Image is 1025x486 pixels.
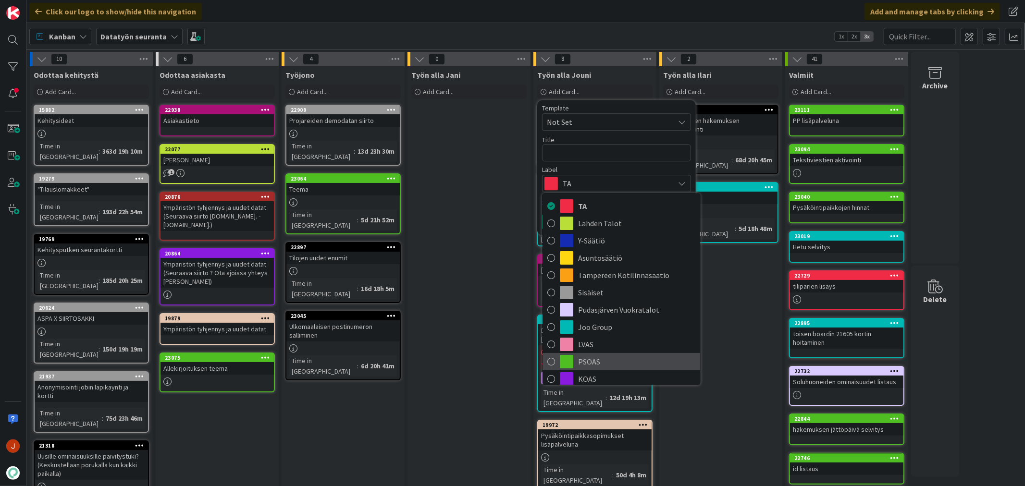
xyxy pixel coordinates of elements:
[541,464,612,486] div: Time in [GEOGRAPHIC_DATA]
[160,248,275,305] a: 20864Ympäristön tyhjennys ja uudet datat (Seuraava siirto ? Ota ajoissa yhteys [PERSON_NAME])
[291,244,400,251] div: 22897
[667,218,735,239] div: Time in [GEOGRAPHIC_DATA]
[578,303,695,317] span: Pudasjärven Vuokratalot
[555,53,571,65] span: 8
[286,106,400,114] div: 22909
[790,462,903,475] div: id listaus
[578,320,695,334] span: Joo Group
[612,470,614,480] span: :
[794,233,903,240] div: 23019
[537,254,653,307] a: 23065[PERSON_NAME]Time in [GEOGRAPHIC_DATA]:6d 31m
[790,145,903,166] div: 23094Tekstiviestien aktivointi
[35,243,148,256] div: Kehitysputken seurantakortti
[165,146,274,153] div: 22077
[790,454,903,475] div: 22746id listaus
[165,315,274,322] div: 19879
[161,314,274,335] div: 19879Ympäristön tyhjennys ja uudet datat
[790,280,903,292] div: tiliparien lisäys
[835,32,848,41] span: 1x
[286,312,400,341] div: 23045Ulkomaalaisen postinumeron salliminen
[37,408,102,429] div: Time in [GEOGRAPHIC_DATA]
[160,105,275,136] a: 22938Asiakastieto
[790,114,903,127] div: PP lisäpalveluna
[99,146,100,157] span: :
[35,235,148,256] div: 19769Kehitysputken seurantakortti
[35,312,148,325] div: ASPA X SIIRTOSAKKI
[37,141,99,162] div: Time in [GEOGRAPHIC_DATA]
[177,53,193,65] span: 6
[39,442,148,449] div: 21318
[790,376,903,388] div: Soluhuoneiden ominaisuudet listaus
[285,242,401,303] a: 22897Tilojen uudet enumitTime in [GEOGRAPHIC_DATA]:16d 18h 5m
[34,303,149,364] a: 20624ASPA X SIIRTOSAKKITime in [GEOGRAPHIC_DATA]:150d 19h 19m
[35,106,148,114] div: 15882
[794,272,903,279] div: 22729
[29,3,202,20] div: Click our logo to show/hide this navigation
[161,145,274,166] div: 22077[PERSON_NAME]
[537,315,653,412] a: 21605Dynaamisen hakemuslomakkeen [PERSON_NAME]-pilot[DATE] By Sanna...Jounilla työn allaTime in [...
[789,144,904,184] a: 23094Tekstiviestien aktivointi
[790,193,903,214] div: 23040Pysäköintipaikkojen hinnat
[663,70,711,80] span: Työn alla Ilari
[924,293,947,305] div: Delete
[790,271,903,292] div: 22729tiliparien lisäys
[664,192,778,204] div: Oikotie
[578,251,695,265] span: Asuntosäätiö
[668,184,778,191] div: 23082
[160,192,275,241] a: 20876Ympäristön tyhjennys ja uudet datat (Seuraava siirto [DOMAIN_NAME]. - [DOMAIN_NAME].)
[286,243,400,264] div: 22897Tilojen uudet enumit
[790,367,903,376] div: 22732
[161,201,274,231] div: Ympäristön tyhjennys ja uudet datat (Seuraava siirto [DOMAIN_NAME]. - [DOMAIN_NAME].)
[39,175,148,182] div: 19279
[35,304,148,325] div: 20624ASPA X SIIRTOSAKKI
[289,278,357,299] div: Time in [GEOGRAPHIC_DATA]
[680,53,697,65] span: 2
[790,232,903,253] div: 23019Hetu selvitys
[161,249,274,258] div: 20864
[731,155,733,165] span: :
[160,70,225,80] span: Odottaa asiakasta
[541,357,649,367] b: Jounilla työn alla
[291,313,400,319] div: 23045
[538,255,652,276] div: 23065[PERSON_NAME]
[790,423,903,436] div: hakemuksen jättöpäivä selvitys
[161,353,274,362] div: 23075
[35,114,148,127] div: Kehitysideat
[35,174,148,183] div: 19279
[161,154,274,166] div: [PERSON_NAME]
[794,107,903,113] div: 23111
[35,304,148,312] div: 20624
[357,283,358,294] span: :
[538,316,652,324] div: 21605
[286,174,400,183] div: 23064
[286,243,400,252] div: 22897
[171,87,202,96] span: Add Card...
[286,252,400,264] div: Tilojen uudet enumit
[99,207,100,217] span: :
[161,323,274,335] div: Ympäristön tyhjennys ja uudet datat
[543,318,700,336] a: Joo Group
[35,183,148,195] div: "Tilauslomakkeet"
[161,106,274,114] div: 22938
[607,392,649,403] div: 12d 19h 13m
[291,107,400,113] div: 22909
[100,207,145,217] div: 193d 22h 54m
[790,193,903,201] div: 23040
[664,183,778,204] div: 23082Oikotie
[547,116,667,128] span: Not Set
[286,106,400,127] div: 22909Projareiden demodatan siirto
[733,155,775,165] div: 68d 20h 45m
[165,194,274,200] div: 20876
[578,372,695,386] span: KOAS
[789,70,814,80] span: Valmiit
[286,183,400,195] div: Teema
[790,145,903,154] div: 23094
[34,173,149,226] a: 19279"Tilauslomakkeet"Time in [GEOGRAPHIC_DATA]:193d 22h 54m
[161,314,274,323] div: 19879
[161,145,274,154] div: 22077
[286,174,400,195] div: 23064Teema
[789,413,904,445] a: 22844hakemuksen jättöpäivä selvitys
[664,106,778,135] div: 21862Dynaamisen hakemuksen konfigurointi
[663,105,778,174] a: 21862Dynaamisen hakemuksen konfigurointiTime in [GEOGRAPHIC_DATA]:68d 20h 45m
[664,106,778,114] div: 21862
